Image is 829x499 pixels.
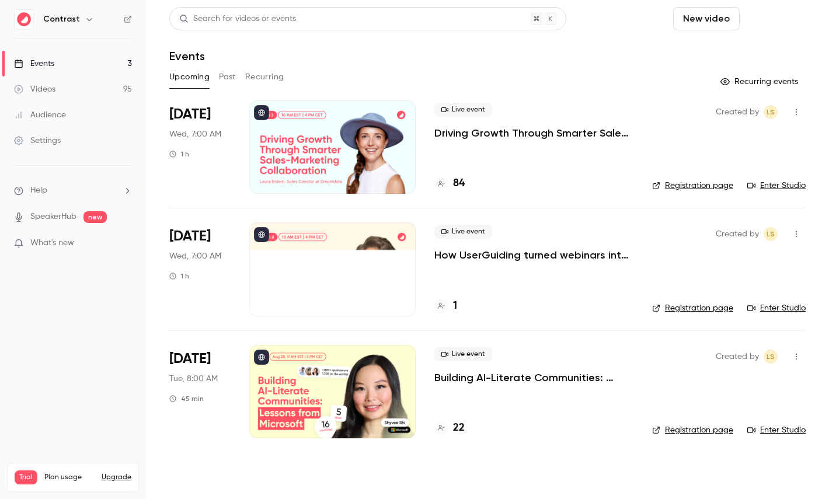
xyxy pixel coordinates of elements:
[169,373,218,385] span: Tue, 8:00 AM
[169,100,231,194] div: Sep 3 Wed, 10:00 AM (America/New York)
[434,371,633,385] a: Building AI-Literate Communities: Lessons from Microsoft
[14,135,61,146] div: Settings
[434,103,492,117] span: Live event
[434,176,465,191] a: 84
[434,347,492,361] span: Live event
[767,227,775,241] span: LS
[652,180,733,191] a: Registration page
[15,470,37,484] span: Trial
[434,126,633,140] a: Driving Growth Through Smarter Sales-Marketing Collaboration
[716,105,759,119] span: Created by
[747,424,806,436] a: Enter Studio
[767,350,775,364] span: LS
[169,394,204,403] div: 45 min
[169,345,231,438] div: Dec 9 Tue, 11:00 AM (America/New York)
[434,298,457,314] a: 1
[673,7,740,30] button: New video
[434,225,492,239] span: Live event
[245,68,284,86] button: Recurring
[102,473,131,482] button: Upgrade
[169,149,189,159] div: 1 h
[453,420,465,436] h4: 22
[767,105,775,119] span: LS
[169,49,205,63] h1: Events
[15,10,33,29] img: Contrast
[44,473,95,482] span: Plan usage
[169,105,211,124] span: [DATE]
[744,7,806,30] button: Schedule
[14,58,54,69] div: Events
[453,176,465,191] h4: 84
[652,424,733,436] a: Registration page
[715,72,806,91] button: Recurring events
[30,237,74,249] span: What's new
[169,68,210,86] button: Upcoming
[434,420,465,436] a: 22
[169,222,231,316] div: Oct 8 Wed, 10:00 AM (America/New York)
[169,128,221,140] span: Wed, 7:00 AM
[764,105,778,119] span: Lusine Sargsyan
[747,180,806,191] a: Enter Studio
[30,184,47,197] span: Help
[169,271,189,281] div: 1 h
[14,184,132,197] li: help-dropdown-opener
[179,13,296,25] div: Search for videos or events
[716,350,759,364] span: Created by
[14,83,55,95] div: Videos
[764,350,778,364] span: Lusine Sargsyan
[453,298,457,314] h4: 1
[652,302,733,314] a: Registration page
[169,350,211,368] span: [DATE]
[83,211,107,223] span: new
[30,211,76,223] a: SpeakerHub
[169,227,211,246] span: [DATE]
[747,302,806,314] a: Enter Studio
[14,109,66,121] div: Audience
[716,227,759,241] span: Created by
[219,68,236,86] button: Past
[43,13,80,25] h6: Contrast
[434,248,633,262] a: How UserGuiding turned webinars into their #1 lead gen channel
[169,250,221,262] span: Wed, 7:00 AM
[764,227,778,241] span: Lusine Sargsyan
